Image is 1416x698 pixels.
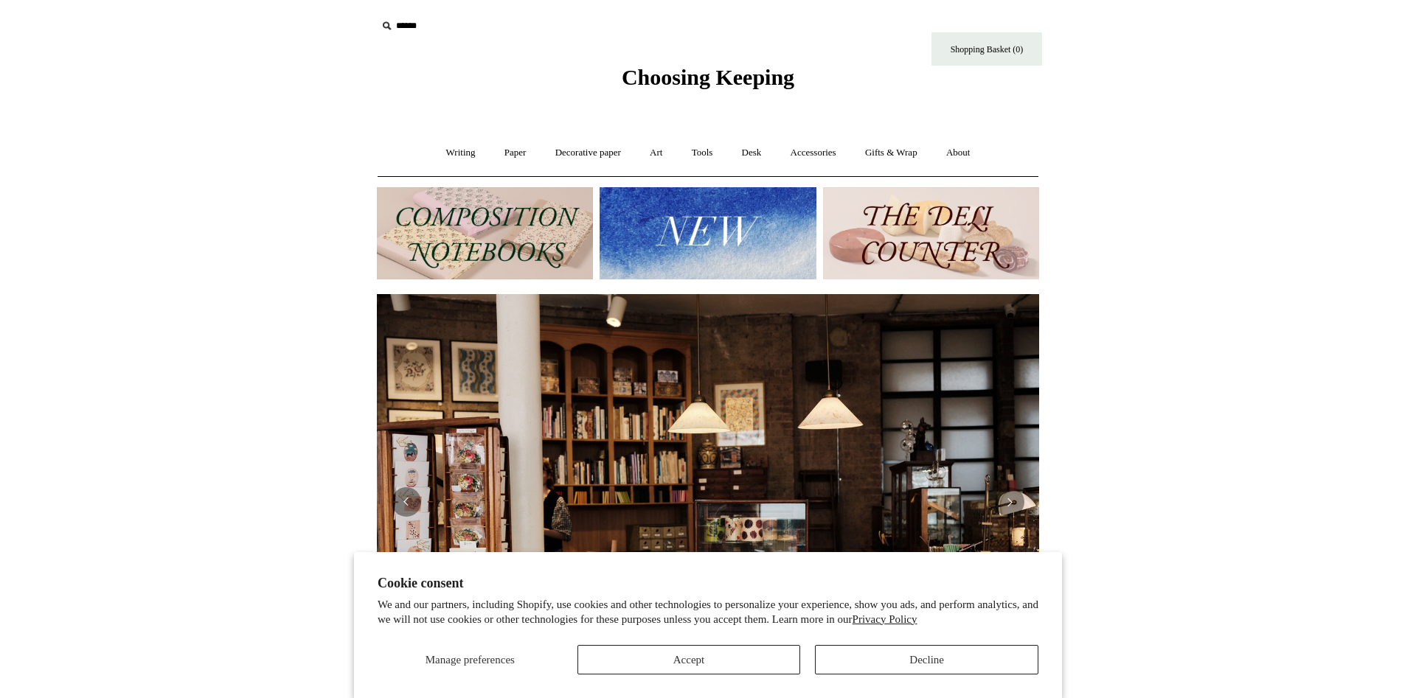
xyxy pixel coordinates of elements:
[852,133,931,172] a: Gifts & Wrap
[777,133,850,172] a: Accessories
[392,487,421,517] button: Previous
[995,487,1024,517] button: Next
[491,133,540,172] a: Paper
[622,65,794,89] span: Choosing Keeping
[378,598,1038,627] p: We and our partners, including Shopify, use cookies and other technologies to personalize your ex...
[622,77,794,87] a: Choosing Keeping
[933,133,984,172] a: About
[853,613,917,625] a: Privacy Policy
[542,133,634,172] a: Decorative paper
[729,133,775,172] a: Desk
[678,133,726,172] a: Tools
[577,645,801,674] button: Accept
[636,133,676,172] a: Art
[433,133,489,172] a: Writing
[378,576,1038,591] h2: Cookie consent
[426,654,515,666] span: Manage preferences
[823,187,1039,279] img: The Deli Counter
[378,645,563,674] button: Manage preferences
[815,645,1038,674] button: Decline
[377,187,593,279] img: 202302 Composition ledgers.jpg__PID:69722ee6-fa44-49dd-a067-31375e5d54ec
[931,32,1042,66] a: Shopping Basket (0)
[600,187,816,279] img: New.jpg__PID:f73bdf93-380a-4a35-bcfe-7823039498e1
